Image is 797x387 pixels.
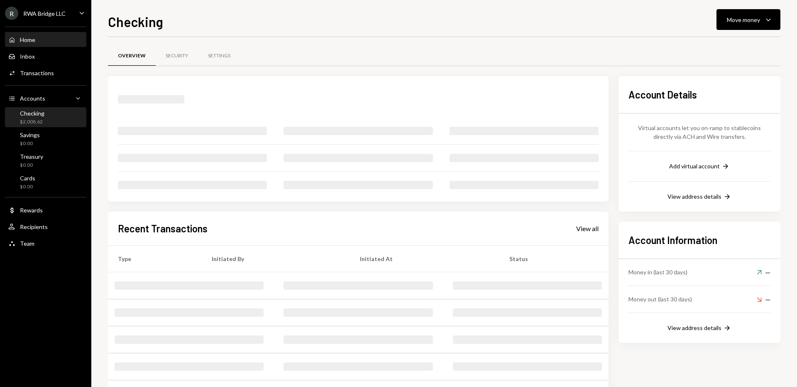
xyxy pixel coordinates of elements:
div: $0.00 [20,183,35,190]
div: Treasury [20,153,43,160]
a: Treasury$0.00 [5,150,86,170]
div: Savings [20,131,40,138]
a: Checking$2,008.62 [5,107,86,127]
div: Team [20,240,34,247]
div: Accounts [20,95,45,102]
a: Overview [108,45,156,67]
a: Inbox [5,49,86,64]
div: $0.00 [20,162,43,169]
a: Accounts [5,91,86,106]
h1: Checking [108,13,163,30]
a: Recipients [5,219,86,234]
div: RWA Bridge LLC [23,10,66,17]
h2: Account Details [628,88,770,101]
div: Overview [118,52,146,59]
a: Transactions [5,65,86,80]
button: View address details [667,324,731,333]
div: Inbox [20,53,35,60]
div: View address details [667,193,721,200]
a: Home [5,32,86,47]
div: — [757,294,770,304]
div: Rewards [20,207,43,214]
div: — [757,267,770,277]
div: Money in (last 30 days) [628,268,687,276]
div: Security [166,52,188,59]
button: Add virtual account [669,162,730,171]
a: Savings$0.00 [5,129,86,149]
div: $2,008.62 [20,118,44,126]
th: Initiated At [350,245,499,272]
div: R [5,7,18,20]
h2: Account Information [628,233,770,247]
div: Virtual accounts let you on-ramp to stablecoins directly via ACH and Wire transfers. [628,123,770,141]
th: Type [108,245,202,272]
div: Money out (last 30 days) [628,295,692,303]
div: Add virtual account [669,163,720,170]
div: Move money [727,15,760,24]
div: Settings [208,52,230,59]
a: Settings [198,45,240,67]
div: $0.00 [20,140,40,147]
div: Checking [20,110,44,117]
div: Transactions [20,69,54,76]
h2: Recent Transactions [118,222,208,235]
a: View all [576,224,599,233]
a: Rewards [5,202,86,217]
th: Status [499,245,609,272]
a: Team [5,236,86,251]
th: Initiated By [202,245,350,272]
div: Home [20,36,35,43]
a: Cards$0.00 [5,172,86,192]
a: Security [156,45,198,67]
button: Move money [716,9,780,30]
div: View address details [667,324,721,331]
div: Cards [20,175,35,182]
div: View all [576,224,599,233]
div: Recipients [20,223,48,230]
button: View address details [667,192,731,202]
